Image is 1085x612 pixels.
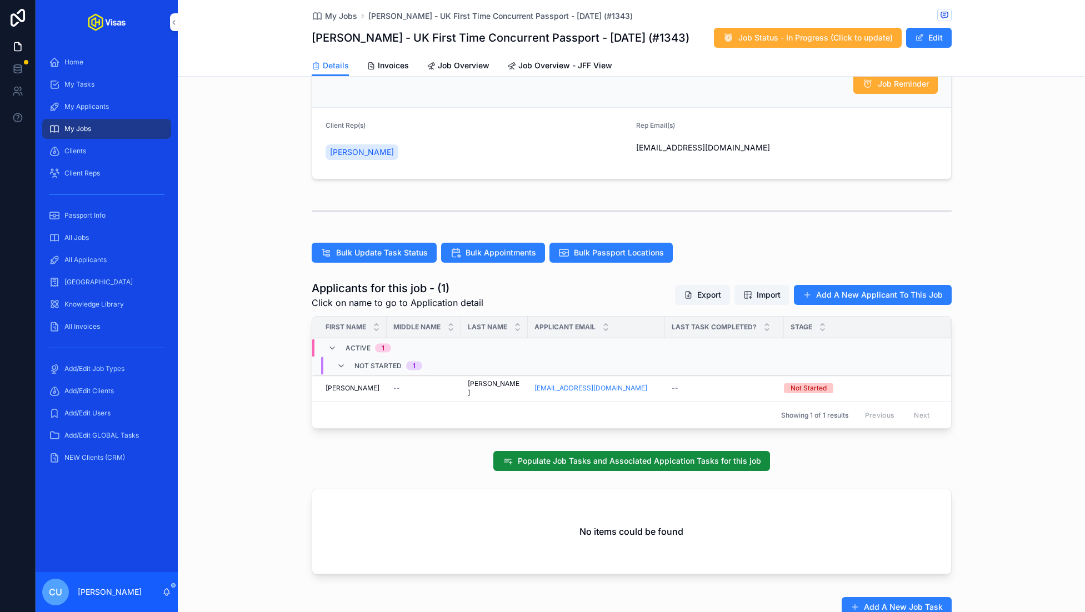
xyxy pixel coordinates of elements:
[42,403,171,423] a: Add/Edit Users
[88,13,126,31] img: App logo
[312,30,689,46] h1: [PERSON_NAME] - UK First Time Concurrent Passport - [DATE] (#1343)
[734,285,789,305] button: Import
[64,102,109,111] span: My Applicants
[534,323,596,332] span: Applicant Email
[393,384,454,393] a: --
[791,383,827,393] div: Not Started
[672,384,678,393] span: --
[312,243,437,263] button: Bulk Update Task Status
[64,124,91,133] span: My Jobs
[784,383,938,393] a: Not Started
[336,247,428,258] span: Bulk Update Task Status
[354,362,402,370] span: Not Started
[325,11,357,22] span: My Jobs
[781,411,848,420] span: Showing 1 of 1 results
[312,296,483,309] span: Click on name to go to Application detail
[42,228,171,248] a: All Jobs
[326,144,398,160] a: [PERSON_NAME]
[853,74,938,94] button: Job Reminder
[42,250,171,270] a: All Applicants
[906,28,952,48] button: Edit
[42,74,171,94] a: My Tasks
[312,280,483,296] h1: Applicants for this job - (1)
[468,323,507,332] span: Last Name
[64,453,125,462] span: NEW Clients (CRM)
[42,97,171,117] a: My Applicants
[378,60,409,71] span: Invoices
[326,384,380,393] a: [PERSON_NAME]
[346,344,371,353] span: Active
[672,323,757,332] span: Last Task Completed?
[36,44,178,482] div: scrollable content
[42,205,171,225] a: Passport Info
[413,362,416,370] div: 1
[579,525,683,538] h2: No items could be found
[42,119,171,139] a: My Jobs
[42,294,171,314] a: Knowledge Library
[64,387,114,395] span: Add/Edit Clients
[794,285,952,305] button: Add A New Applicant To This Job
[64,278,133,287] span: [GEOGRAPHIC_DATA]
[64,322,100,331] span: All Invoices
[468,379,521,397] a: [PERSON_NAME]
[312,11,357,22] a: My Jobs
[427,56,489,78] a: Job Overview
[64,255,107,264] span: All Applicants
[64,211,106,220] span: Passport Info
[64,300,124,309] span: Knowledge Library
[393,323,441,332] span: Middle Name
[42,448,171,468] a: NEW Clients (CRM)
[78,586,142,598] p: [PERSON_NAME]
[64,147,86,155] span: Clients
[42,163,171,183] a: Client Reps
[393,384,400,393] span: --
[42,359,171,379] a: Add/Edit Job Types
[64,58,83,67] span: Home
[64,431,139,440] span: Add/Edit GLOBAL Tasks
[636,142,938,153] span: [EMAIL_ADDRESS][DOMAIN_NAME]
[64,233,89,242] span: All Jobs
[636,121,675,129] span: Rep Email(s)
[64,409,111,418] span: Add/Edit Users
[42,381,171,401] a: Add/Edit Clients
[675,285,730,305] button: Export
[323,60,349,71] span: Details
[738,32,893,43] span: Job Status - In Progress (Click to update)
[518,455,761,466] span: Populate Job Tasks and Associated Appication Tasks for this job
[878,78,929,89] span: Job Reminder
[714,28,902,48] button: Job Status - In Progress (Click to update)
[574,247,664,258] span: Bulk Passport Locations
[791,323,812,332] span: Stage
[441,243,545,263] button: Bulk Appointments
[49,585,62,599] span: CU
[326,323,366,332] span: First Name
[466,247,536,258] span: Bulk Appointments
[64,364,124,373] span: Add/Edit Job Types
[42,272,171,292] a: [GEOGRAPHIC_DATA]
[64,169,100,178] span: Client Reps
[382,344,384,353] div: 1
[42,317,171,337] a: All Invoices
[326,121,366,129] span: Client Rep(s)
[534,384,647,393] a: [EMAIL_ADDRESS][DOMAIN_NAME]
[757,289,781,300] span: Import
[534,384,658,393] a: [EMAIL_ADDRESS][DOMAIN_NAME]
[368,11,633,22] a: [PERSON_NAME] - UK First Time Concurrent Passport - [DATE] (#1343)
[549,243,673,263] button: Bulk Passport Locations
[64,80,94,89] span: My Tasks
[330,147,394,158] span: [PERSON_NAME]
[438,60,489,71] span: Job Overview
[42,425,171,445] a: Add/Edit GLOBAL Tasks
[507,56,612,78] a: Job Overview - JFF View
[493,451,770,471] button: Populate Job Tasks and Associated Appication Tasks for this job
[518,60,612,71] span: Job Overview - JFF View
[42,141,171,161] a: Clients
[42,52,171,72] a: Home
[367,56,409,78] a: Invoices
[312,56,349,77] a: Details
[672,384,777,393] a: --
